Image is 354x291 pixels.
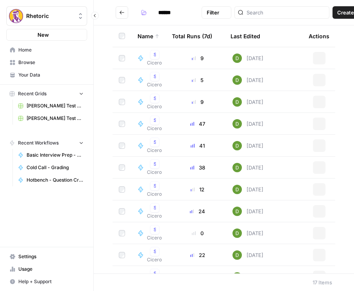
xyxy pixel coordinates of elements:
span: Studio 2.0 [154,270,156,277]
div: 11 [175,273,220,281]
div: 0 [175,229,220,237]
img: 9imwbg9onax47rbj8p24uegffqjq [232,141,242,150]
span: Cicero [147,191,163,198]
span: Studio 2.0 [154,51,156,58]
div: 5 [175,76,220,84]
button: Recent Grids [6,88,87,100]
a: Basic Interview Prep - Document VerificationStudio 2.0Cicero [138,50,163,66]
div: [DATE] [232,119,263,129]
div: 17 Items [313,279,332,286]
div: 41 [175,142,220,150]
div: [DATE] [232,185,263,194]
div: 38 [175,164,220,171]
a: Cold Call - Grading [14,161,87,174]
a: Hotbench - GradingStudio 2.0Cicero [138,269,163,285]
div: [DATE] [232,250,263,260]
span: Usage [18,266,84,273]
div: Total Runs (7d) [172,25,212,47]
img: 9imwbg9onax47rbj8p24uegffqjq [232,54,242,63]
a: [PERSON_NAME] Test Workflow - SERP Overview Grid [14,112,87,125]
a: Browse [6,56,87,69]
span: Help + Support [18,278,84,285]
span: Studio 2.0 [154,182,156,189]
span: Studio 2.0 [154,248,156,255]
button: Help + Support [6,275,87,288]
button: Filter [202,6,231,19]
div: [DATE] [232,272,263,282]
span: Cicero [147,147,163,154]
a: Basic Interview Prep - Question Creator [14,149,87,161]
a: Hotbench - Question Creator [14,174,87,186]
a: Settings [6,250,87,263]
span: Cicero [147,125,163,132]
img: 9imwbg9onax47rbj8p24uegffqjq [232,119,242,129]
a: [PERSON_NAME] Test Workflow - Copilot Example Grid [14,100,87,112]
div: 24 [175,207,220,215]
span: Studio 2.0 [154,161,156,168]
span: Browse [18,59,84,66]
div: Name [138,25,159,47]
div: [DATE] [232,229,263,238]
button: New [6,29,87,41]
a: Follow-Up QuestionsStudio 2.0Cicero [138,225,163,241]
a: Deposition Prep - Question CreatorStudio 2.0Cicero [138,203,163,220]
div: [DATE] [232,141,263,150]
img: 9imwbg9onax47rbj8p24uegffqjq [232,75,242,85]
img: Rhetoric Logo [9,9,23,23]
span: Create [337,9,354,16]
img: 9imwbg9onax47rbj8p24uegffqjq [232,185,242,194]
img: 9imwbg9onax47rbj8p24uegffqjq [232,97,242,107]
a: Hotbench - Document VerificationStudio 2.0Cicero [138,247,163,263]
span: Cicero [147,81,163,88]
a: Cold Calls - Question CreatorStudio 2.0Cicero [138,159,163,176]
span: Recent Workflows [18,139,59,146]
a: Usage [6,263,87,275]
span: Settings [18,253,84,260]
button: Recent Workflows [6,137,87,149]
a: Deposition Prep - GradingStudio 2.0Cicero [138,181,163,198]
span: Cicero [147,169,163,176]
a: Cold Call - GradingStudio 2.0Cicero [138,116,163,132]
button: Go back [116,6,128,19]
div: 9 [175,98,220,106]
a: Basic Interview Prep - GradingStudio 2.0Cicero [138,72,163,88]
div: Last Edited [231,25,260,47]
span: [PERSON_NAME] Test Workflow - SERP Overview Grid [27,115,84,122]
a: Cold Calls - Document VerificationStudio 2.0Cicero [138,137,163,154]
img: 9imwbg9onax47rbj8p24uegffqjq [232,163,242,172]
div: [DATE] [232,207,263,216]
div: Actions [309,25,329,47]
div: [DATE] [232,54,263,63]
img: 9imwbg9onax47rbj8p24uegffqjq [232,272,242,282]
span: Studio 2.0 [154,204,156,211]
img: 9imwbg9onax47rbj8p24uegffqjq [232,229,242,238]
a: Home [6,44,87,56]
span: Hotbench - Question Creator [27,177,84,184]
button: Workspace: Rhetoric [6,6,87,26]
div: 22 [175,251,220,259]
div: [DATE] [232,163,263,172]
span: [PERSON_NAME] Test Workflow - Copilot Example Grid [27,102,84,109]
span: Studio 2.0 [154,117,156,124]
img: 9imwbg9onax47rbj8p24uegffqjq [232,250,242,260]
span: Cicero [147,212,163,220]
div: [DATE] [232,97,263,107]
span: Studio 2.0 [154,73,156,80]
span: Studio 2.0 [154,95,156,102]
input: Search [247,9,326,16]
span: Cicero [147,59,163,66]
span: Rhetoric [26,12,73,20]
a: Basic Interview Prep - Question CreatorStudio 2.0Cicero [138,94,163,110]
span: New [38,31,49,39]
a: Your Data [6,69,87,81]
span: Cold Call - Grading [27,164,84,171]
div: [DATE] [232,75,263,85]
div: 47 [175,120,220,128]
span: Cicero [147,103,163,110]
span: Your Data [18,71,84,79]
img: 9imwbg9onax47rbj8p24uegffqjq [232,207,242,216]
div: 12 [175,186,220,193]
span: Recent Grids [18,90,46,97]
span: Filter [207,9,219,16]
span: Basic Interview Prep - Question Creator [27,152,84,159]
